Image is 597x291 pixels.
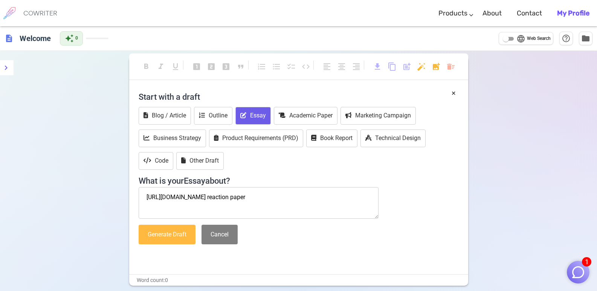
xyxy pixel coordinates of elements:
[360,130,426,147] button: Technical Design
[17,31,54,46] h6: Click to edit title
[65,34,74,43] span: auto_awesome
[176,152,224,170] button: Other Draft
[557,9,589,17] b: My Profile
[417,62,426,71] span: auto_fix_high
[306,130,357,147] button: Book Report
[192,62,201,71] span: looks_one
[432,62,441,71] span: add_photo_alternate
[452,88,456,99] button: ×
[194,107,232,125] button: Outline
[235,107,271,125] button: Essay
[75,35,78,42] span: 0
[388,62,397,71] span: content_copy
[352,62,361,71] span: format_align_right
[272,62,281,71] span: format_list_bulleted
[257,62,266,71] span: format_list_numbered
[139,152,173,170] button: Code
[139,172,459,186] h4: What is your Essay about?
[274,107,337,125] button: Academic Paper
[516,34,525,43] span: language
[438,2,467,24] a: Products
[139,107,191,125] button: Blog / Article
[139,187,379,219] textarea: [URL][DOMAIN_NAME] reaction paper
[579,32,592,45] button: Manage Documents
[337,62,346,71] span: format_align_center
[557,2,589,24] a: My Profile
[571,265,585,279] img: Close chat
[202,225,238,245] button: Cancel
[527,35,551,43] span: Web Search
[139,88,459,106] h4: Start with a draft
[5,34,14,43] span: description
[209,130,303,147] button: Product Requirements (PRD)
[301,62,310,71] span: code
[221,62,231,71] span: looks_3
[446,62,455,71] span: delete_sweep
[582,257,591,267] span: 1
[373,62,382,71] span: download
[581,34,590,43] span: folder
[567,261,589,283] button: 1
[236,62,245,71] span: format_quote
[482,2,502,24] a: About
[207,62,216,71] span: looks_two
[287,62,296,71] span: checklist
[559,32,573,45] button: Help & Shortcuts
[23,10,57,17] h6: COWRITER
[517,2,542,24] a: Contact
[139,130,206,147] button: Business Strategy
[129,275,468,286] div: Word count: 0
[171,62,180,71] span: format_underlined
[156,62,165,71] span: format_italic
[402,62,411,71] span: post_add
[562,34,571,43] span: help_outline
[340,107,416,125] button: Marketing Campaign
[139,225,195,245] button: Generate Draft
[142,62,151,71] span: format_bold
[322,62,331,71] span: format_align_left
